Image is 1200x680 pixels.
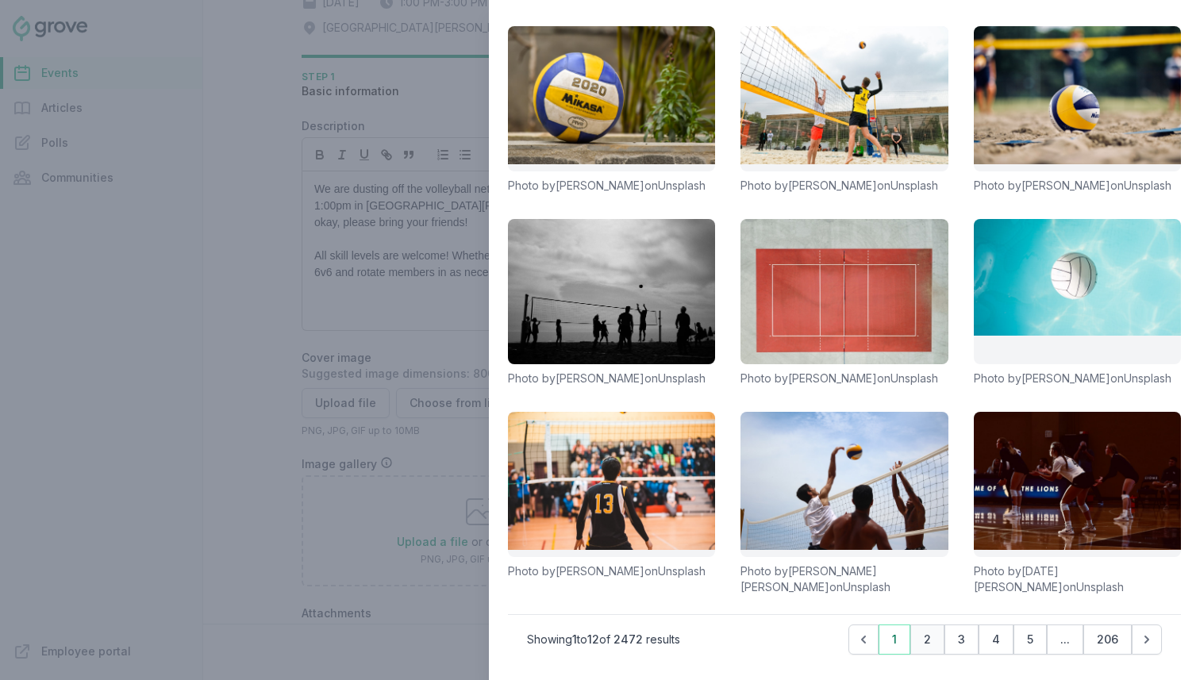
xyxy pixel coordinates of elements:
[740,178,948,194] p: Photo by on
[848,624,1162,655] nav: Pagination
[1013,624,1047,655] button: 5
[974,564,1063,594] a: [DATE][PERSON_NAME]
[556,179,644,192] a: [PERSON_NAME]
[508,178,715,194] p: Photo by on
[508,371,715,386] p: Photo by on
[1124,179,1171,192] a: Unsplash
[587,632,599,646] span: 12
[658,564,706,578] a: Unsplash
[890,371,938,385] a: Unsplash
[1076,580,1124,594] a: Unsplash
[556,564,644,578] a: [PERSON_NAME]
[944,624,979,655] button: 3
[1021,371,1110,385] a: [PERSON_NAME]
[740,563,948,595] p: Photo by on
[1083,624,1132,655] button: 206
[740,371,948,386] p: Photo by on
[508,563,715,579] p: Photo by on
[740,564,877,594] a: [PERSON_NAME] [PERSON_NAME]
[1124,371,1171,385] a: Unsplash
[788,371,877,385] a: [PERSON_NAME]
[879,624,910,655] button: 1
[890,179,938,192] a: Unsplash
[658,179,706,192] a: Unsplash
[974,178,1181,194] p: Photo by on
[556,371,644,385] a: [PERSON_NAME]
[658,371,706,385] a: Unsplash
[910,624,944,655] button: 2
[1021,179,1110,192] a: [PERSON_NAME]
[613,632,643,646] span: 2472
[572,632,577,646] span: 1
[843,580,890,594] a: Unsplash
[527,632,680,647] p: Showing to of results
[788,179,877,192] a: [PERSON_NAME]
[974,371,1181,386] p: Photo by on
[1047,624,1083,655] span: ...
[974,563,1181,595] p: Photo by on
[979,624,1013,655] button: 4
